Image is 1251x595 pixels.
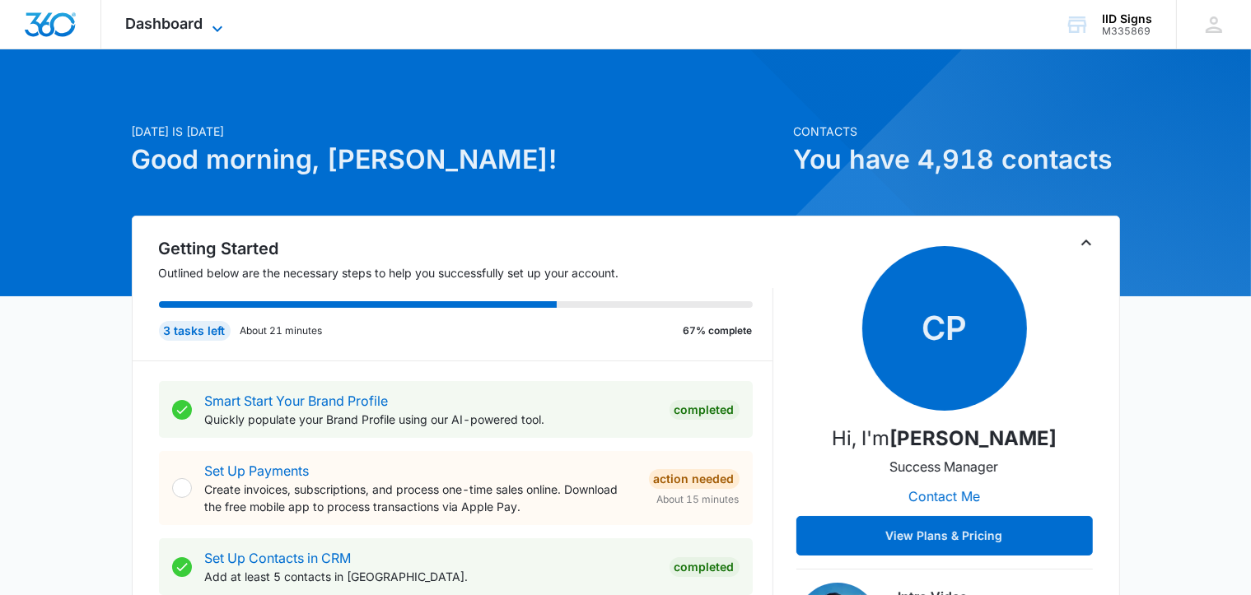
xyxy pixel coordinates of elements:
[205,411,656,428] p: Quickly populate your Brand Profile using our AI-powered tool.
[794,140,1120,179] h1: You have 4,918 contacts
[890,457,999,476] p: Success Manager
[862,246,1027,411] span: CP
[240,323,323,338] p: About 21 minutes
[670,400,740,420] div: Completed
[684,323,753,338] p: 67% complete
[889,426,1057,450] strong: [PERSON_NAME]
[205,481,636,515] p: Create invoices, subscriptions, and process one-time sales online. Download the free mobile app t...
[159,236,773,261] h2: Getting Started
[796,516,1093,555] button: View Plans & Pricing
[205,568,656,585] p: Add at least 5 contacts in [GEOGRAPHIC_DATA].
[126,15,203,32] span: Dashboard
[159,321,231,341] div: 3 tasks left
[892,476,997,516] button: Contact Me
[205,550,352,566] a: Set Up Contacts in CRM
[205,393,389,409] a: Smart Start Your Brand Profile
[132,123,784,140] p: [DATE] is [DATE]
[159,264,773,281] p: Outlined below are the necessary steps to help you successfully set up your account.
[794,123,1120,140] p: Contacts
[657,492,740,507] span: About 15 minutes
[649,469,740,489] div: Action Needed
[205,463,310,479] a: Set Up Payments
[832,424,1057,453] p: Hi, I'm
[132,140,784,179] h1: Good morning, [PERSON_NAME]!
[1076,233,1096,253] button: Toggle Collapse
[1102,12,1152,26] div: account name
[670,557,740,577] div: Completed
[1102,26,1152,37] div: account id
